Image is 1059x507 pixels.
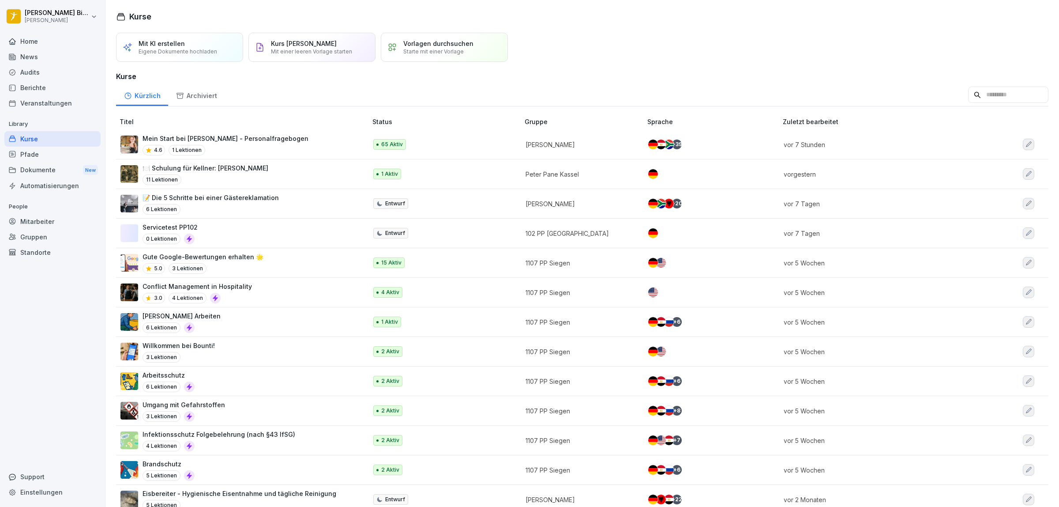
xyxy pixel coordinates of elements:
[120,343,138,360] img: xh3bnih80d1pxcetv9zsuevg.png
[784,170,970,179] p: vorgestern
[656,435,666,445] img: us.svg
[143,441,180,451] p: 4 Lektionen
[648,288,658,297] img: us.svg
[403,40,473,47] p: Vorlagen durchsuchen
[526,199,633,208] p: [PERSON_NAME]
[139,40,185,47] p: Mit KI erstellen
[784,495,970,504] p: vor 2 Monaten
[656,347,666,356] img: us.svg
[784,258,970,268] p: vor 5 Wochen
[4,178,101,193] a: Automatisierungen
[116,71,1048,82] h3: Kurse
[672,495,682,504] div: + 22
[154,146,162,154] p: 4.6
[143,470,180,481] p: 5 Lektionen
[120,372,138,390] img: bgsrfyvhdm6180ponve2jajk.png
[784,140,970,149] p: vor 7 Stunden
[4,245,101,260] a: Standorte
[526,495,633,504] p: [PERSON_NAME]
[116,83,168,106] a: Kürzlich
[664,435,674,445] img: eg.svg
[4,469,101,484] div: Support
[129,11,151,23] h1: Kurse
[381,318,398,326] p: 1 Aktiv
[648,495,658,504] img: de.svg
[656,465,666,475] img: eg.svg
[4,147,101,162] div: Pfade
[4,49,101,64] a: News
[120,284,138,301] img: v5km1yrum515hbryjbhr1wgk.png
[139,48,217,55] p: Eigene Dokumente hochladen
[143,489,336,498] p: Eisbereiter - Hygienische Eisentnahme und tägliche Reinigung
[672,317,682,327] div: + 6
[4,200,101,214] p: People
[648,199,658,208] img: de.svg
[526,170,633,179] p: Peter Pane Kassel
[143,234,180,244] p: 0 Lektionen
[656,199,666,208] img: za.svg
[672,199,682,208] div: + 20
[381,140,403,148] p: 65 Aktiv
[169,145,205,155] p: 1 Lektionen
[648,435,658,445] img: de.svg
[664,465,674,475] img: ru.svg
[784,229,970,238] p: vor 7 Tagen
[168,83,225,106] a: Archiviert
[4,80,101,95] a: Berichte
[648,347,658,356] img: de.svg
[4,95,101,111] a: Veranstaltungen
[783,117,980,126] p: Zuletzt bearbeitet
[526,288,633,297] p: 1107 PP Siegen
[4,34,101,49] div: Home
[664,376,674,386] img: ru.svg
[664,140,674,149] img: za.svg
[143,352,180,363] p: 3 Lektionen
[4,131,101,147] a: Kurse
[647,117,779,126] p: Sprache
[381,377,399,385] p: 2 Aktiv
[4,162,101,178] div: Dokumente
[143,193,279,202] p: 📝 Die 5 Schritte bei einer Gästereklamation
[526,347,633,356] p: 1107 PP Siegen
[385,229,405,237] p: Entwurf
[4,162,101,178] a: DokumenteNew
[143,311,221,321] p: [PERSON_NAME] Arbeiten
[372,117,521,126] p: Status
[154,265,162,272] p: 5.0
[25,9,89,17] p: [PERSON_NAME] Bierstedt
[664,317,674,327] img: ru.svg
[83,165,98,175] div: New
[526,258,633,268] p: 1107 PP Siegen
[120,165,138,183] img: c6pxyn0tmrqwj4a1jbcqb86l.png
[784,406,970,416] p: vor 5 Wochen
[672,465,682,475] div: + 6
[381,170,398,178] p: 1 Aktiv
[526,377,633,386] p: 1107 PP Siegen
[656,258,666,268] img: us.svg
[648,140,658,149] img: de.svg
[120,254,138,272] img: iwscqm9zjbdjlq9atufjsuwv.png
[4,229,101,245] div: Gruppen
[120,402,138,420] img: ro33qf0i8ndaw7nkfv0stvse.png
[120,431,138,449] img: tgff07aey9ahi6f4hltuk21p.png
[120,461,138,479] img: b0iy7e1gfawqjs4nezxuanzk.png
[143,341,215,350] p: Willkommen bei Bounti!
[143,252,263,261] p: Gute Google-Bewertungen erhalten 🌟
[672,140,682,149] div: + 39
[784,377,970,386] p: vor 5 Wochen
[120,195,138,212] img: oxsac4sd6q4ntjxav4mftrwt.png
[143,371,195,380] p: Arbeitsschutz
[664,199,674,208] img: al.svg
[143,174,181,185] p: 11 Lektionen
[648,317,658,327] img: de.svg
[672,376,682,386] div: + 6
[656,495,666,504] img: al.svg
[381,259,402,267] p: 15 Aktiv
[648,258,658,268] img: de.svg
